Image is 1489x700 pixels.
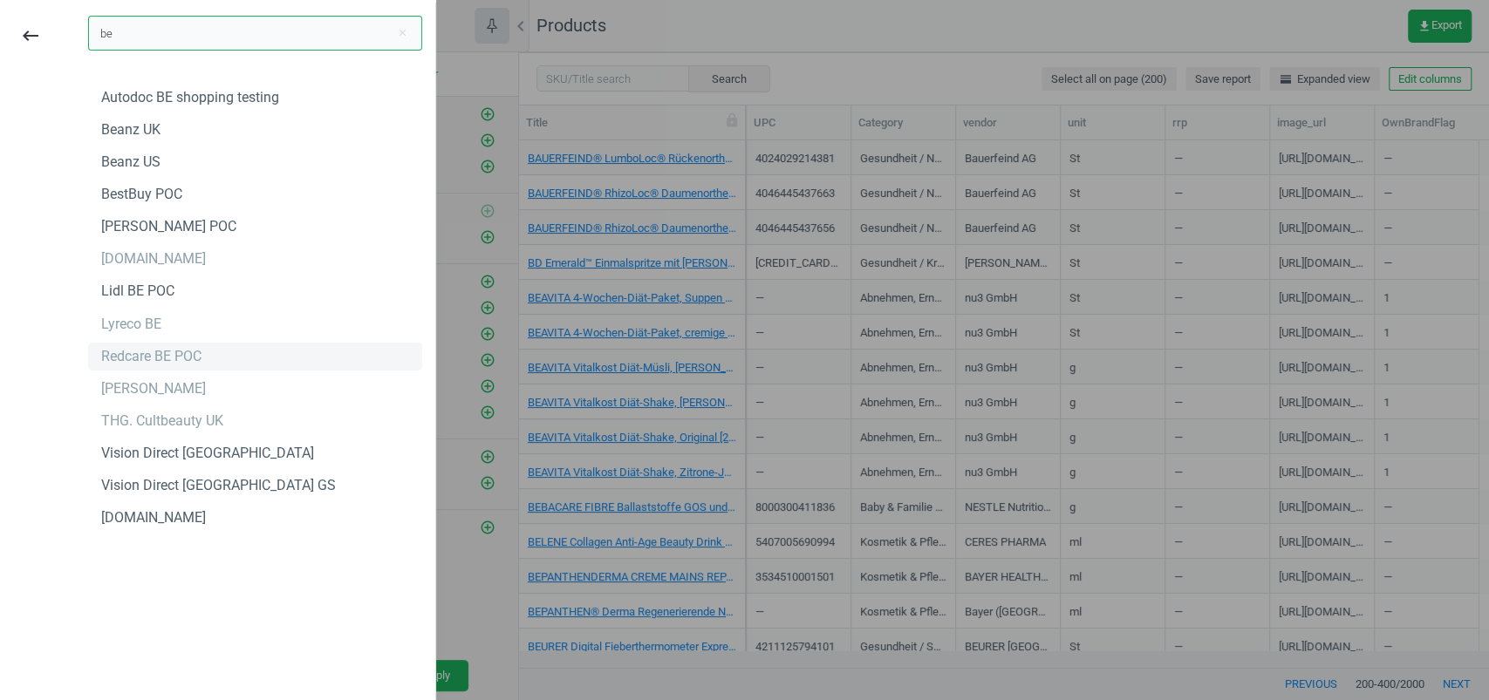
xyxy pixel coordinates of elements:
div: Redcare BE POC [101,347,201,366]
div: Vision Direct [GEOGRAPHIC_DATA] [101,444,314,463]
div: Beanz UK [101,120,161,139]
div: Lidl BE POC [101,282,174,301]
div: THG. Cultbeauty UK [101,411,223,431]
div: Lyreco BE [101,315,161,334]
input: Search campaign [88,16,422,51]
div: [DOMAIN_NAME] [101,249,206,268]
button: Close [389,25,415,41]
i: keyboard_backspace [20,25,41,46]
div: [PERSON_NAME] POC [101,217,236,236]
div: [DOMAIN_NAME] [101,508,206,527]
button: keyboard_backspace [10,16,51,57]
div: Vision Direct [GEOGRAPHIC_DATA] GS [101,476,336,495]
div: [PERSON_NAME] [101,379,206,398]
div: BestBuy POC [101,185,182,204]
div: Autodoc BE shopping testing [101,88,279,107]
div: Beanz US [101,153,161,172]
